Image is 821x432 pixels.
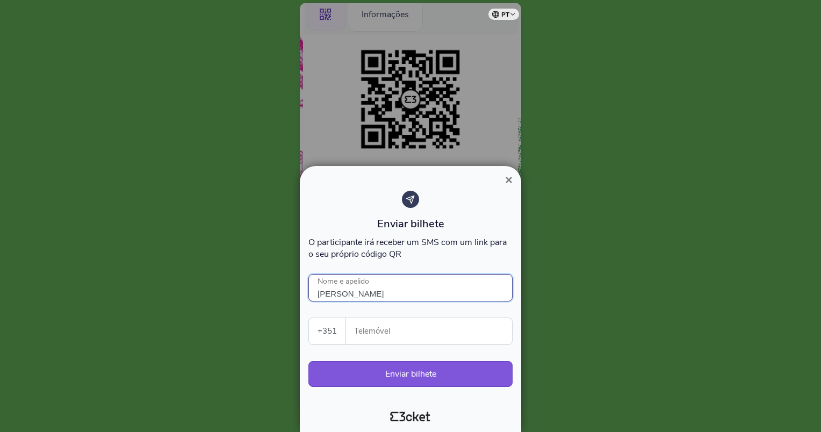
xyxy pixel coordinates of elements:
input: Telemóvel [355,318,512,344]
label: Telemóvel [346,318,513,344]
button: Enviar bilhete [308,361,513,387]
span: O participante irá receber um SMS com um link para o seu próprio código QR [308,236,507,260]
span: Enviar bilhete [377,217,444,231]
input: Nome e apelido [308,274,513,301]
span: × [505,172,513,187]
label: Nome e apelido [308,274,378,290]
